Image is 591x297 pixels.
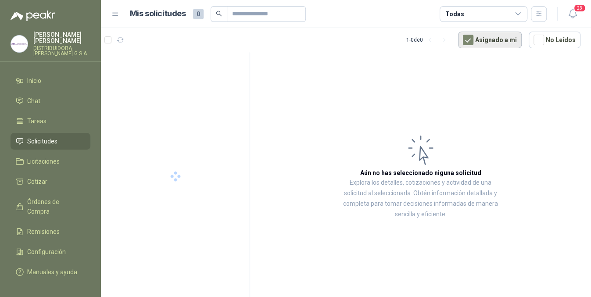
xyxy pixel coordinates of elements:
[27,197,82,216] span: Órdenes de Compra
[458,32,522,48] button: Asignado a mi
[27,267,77,277] span: Manuales y ayuda
[33,46,90,56] p: DISTRIBUIDORA [PERSON_NAME] G S.A
[565,6,580,22] button: 23
[338,178,503,220] p: Explora los detalles, cotizaciones y actividad de una solicitud al seleccionarla. Obtén informaci...
[27,177,47,186] span: Cotizar
[216,11,222,17] span: search
[360,168,481,178] h3: Aún no has seleccionado niguna solicitud
[27,157,60,166] span: Licitaciones
[445,9,464,19] div: Todas
[27,227,60,236] span: Remisiones
[11,72,90,89] a: Inicio
[27,116,47,126] span: Tareas
[11,173,90,190] a: Cotizar
[193,9,204,19] span: 0
[11,113,90,129] a: Tareas
[406,33,451,47] div: 1 - 0 de 0
[130,7,186,20] h1: Mis solicitudes
[11,193,90,220] a: Órdenes de Compra
[27,247,66,257] span: Configuración
[27,76,41,86] span: Inicio
[11,264,90,280] a: Manuales y ayuda
[27,136,57,146] span: Solicitudes
[27,96,40,106] span: Chat
[11,11,55,21] img: Logo peakr
[573,4,586,12] span: 23
[11,36,28,52] img: Company Logo
[11,153,90,170] a: Licitaciones
[11,133,90,150] a: Solicitudes
[529,32,580,48] button: No Leídos
[33,32,90,44] p: [PERSON_NAME] [PERSON_NAME]
[11,93,90,109] a: Chat
[11,243,90,260] a: Configuración
[11,223,90,240] a: Remisiones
